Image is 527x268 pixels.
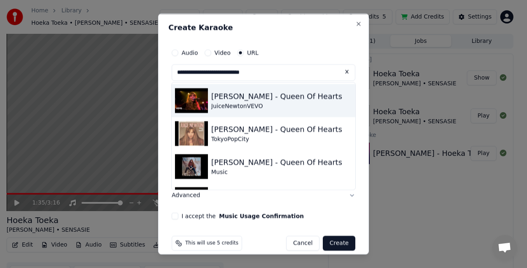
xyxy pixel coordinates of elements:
[211,124,342,135] div: [PERSON_NAME] - Queen Of Hearts
[219,213,304,219] button: I accept the
[323,235,355,250] button: Create
[211,102,342,110] div: JuiceNewtonVEVO
[286,235,319,250] button: Cancel
[185,240,238,246] span: This will use 5 credits
[215,50,231,56] label: Video
[175,121,208,146] img: JUICE NEWTON - Queen Of Hearts
[168,24,359,31] h2: Create Karaoke
[182,50,198,56] label: Audio
[211,135,342,143] div: TokyoPopCity
[211,91,342,102] div: [PERSON_NAME] - Queen Of Hearts
[172,184,355,206] button: Advanced
[182,213,304,219] label: I accept the
[175,187,208,212] img: Queen Of Hearts
[175,88,208,113] img: Juice Newton - Queen Of Hearts
[175,154,208,179] img: Juice Newton - Queen Of Hearts
[247,50,259,56] label: URL
[211,157,342,168] div: [PERSON_NAME] - Queen Of Hearts
[211,168,342,176] div: Music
